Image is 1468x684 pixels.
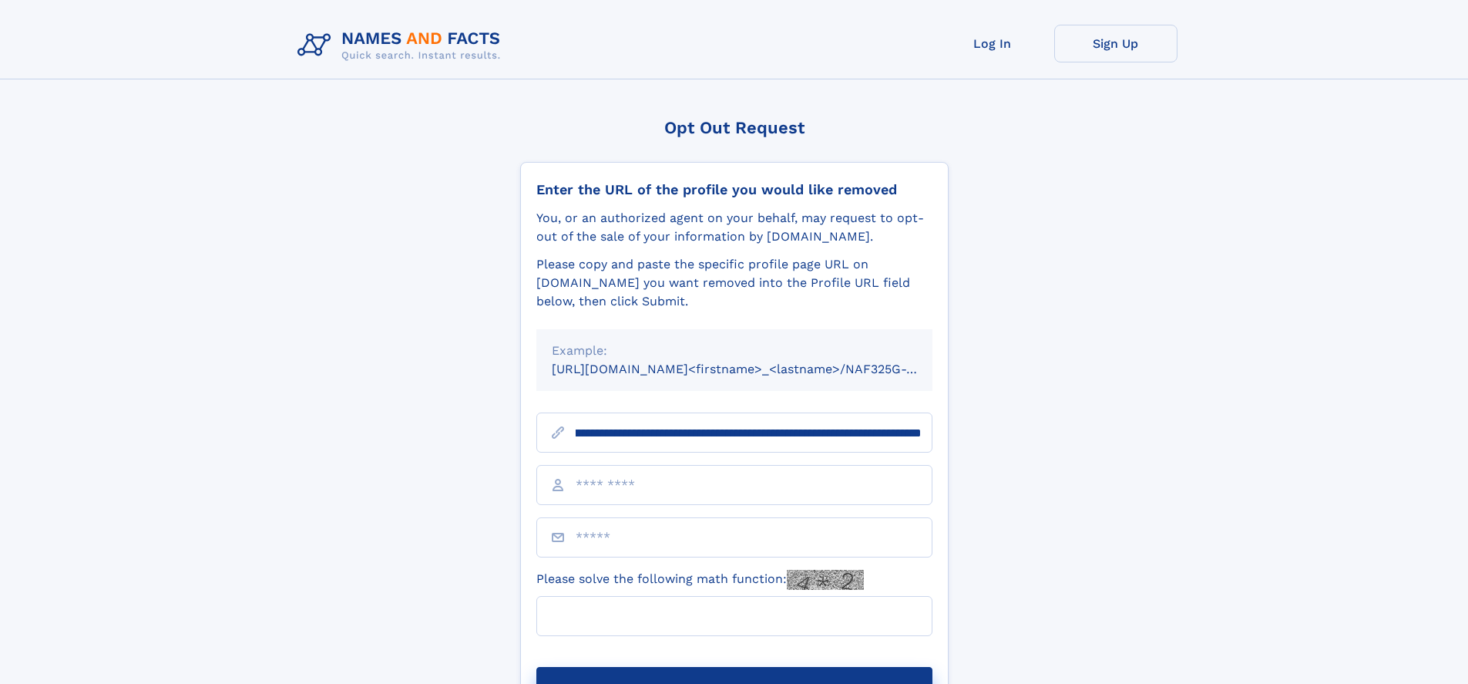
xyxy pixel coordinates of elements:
[1054,25,1177,62] a: Sign Up
[931,25,1054,62] a: Log In
[536,255,932,311] div: Please copy and paste the specific profile page URL on [DOMAIN_NAME] you want removed into the Pr...
[536,209,932,246] div: You, or an authorized agent on your behalf, may request to opt-out of the sale of your informatio...
[552,342,917,360] div: Example:
[552,362,962,376] small: [URL][DOMAIN_NAME]<firstname>_<lastname>/NAF325G-xxxxxxxx
[536,181,932,198] div: Enter the URL of the profile you would like removed
[536,570,864,590] label: Please solve the following math function:
[291,25,513,66] img: Logo Names and Facts
[520,118,949,137] div: Opt Out Request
